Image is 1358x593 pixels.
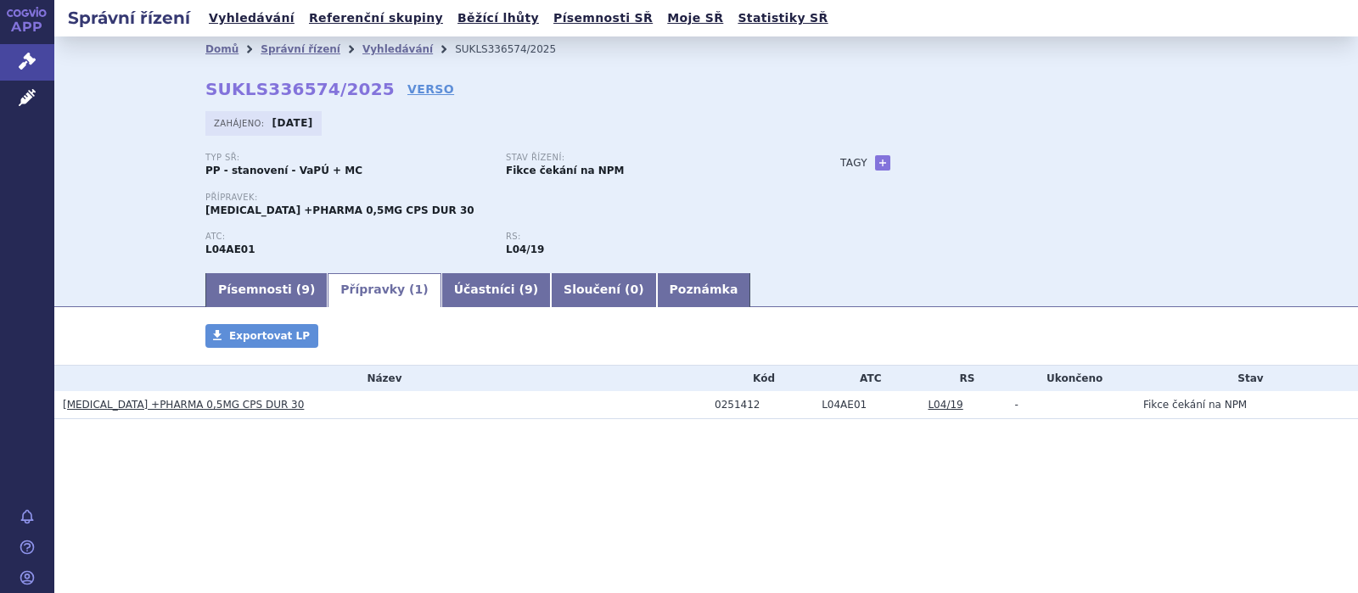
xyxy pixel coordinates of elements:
li: SUKLS336574/2025 [455,36,578,62]
a: Běžící lhůty [452,7,544,30]
span: 9 [301,283,310,296]
h2: Správní řízení [54,6,204,30]
span: 9 [525,283,533,296]
a: Přípravky (1) [328,273,441,307]
strong: SUKLS336574/2025 [205,79,395,99]
span: - [1014,399,1018,411]
a: Účastníci (9) [441,273,551,307]
a: Správní řízení [261,43,340,55]
th: ATC [813,366,919,391]
span: [MEDICAL_DATA] +PHARMA 0,5MG CPS DUR 30 [205,204,474,216]
a: Moje SŘ [662,7,728,30]
span: Zahájeno: [214,116,267,130]
p: Přípravek: [205,193,806,203]
a: Písemnosti SŘ [548,7,658,30]
th: Kód [706,366,813,391]
p: Stav řízení: [506,153,789,163]
span: 0 [630,283,638,296]
a: Písemnosti (9) [205,273,328,307]
a: Vyhledávání [204,7,300,30]
strong: fingolimod [506,243,544,255]
span: 1 [415,283,424,296]
a: Vyhledávání [362,43,433,55]
a: L04/19 [928,399,962,411]
td: Fikce čekání na NPM [1135,391,1358,419]
a: Poznámka [657,273,751,307]
th: RS [919,366,1006,391]
strong: Fikce čekání na NPM [506,165,624,176]
span: Exportovat LP [229,330,310,342]
td: FINGOLIMOD [813,391,919,419]
th: Stav [1135,366,1358,391]
div: 0251412 [715,399,813,411]
a: Sloučení (0) [551,273,656,307]
a: VERSO [407,81,454,98]
p: Typ SŘ: [205,153,489,163]
p: ATC: [205,232,489,242]
a: Exportovat LP [205,324,318,348]
strong: PP - stanovení - VaPÚ + MC [205,165,362,176]
h3: Tagy [840,153,867,173]
a: Referenční skupiny [304,7,448,30]
a: [MEDICAL_DATA] +PHARMA 0,5MG CPS DUR 30 [63,399,304,411]
th: Název [54,366,706,391]
th: Ukončeno [1006,366,1135,391]
strong: [DATE] [272,117,313,129]
p: RS: [506,232,789,242]
strong: FINGOLIMOD [205,243,255,255]
a: Domů [205,43,238,55]
a: Statistiky SŘ [732,7,833,30]
a: + [875,155,890,171]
